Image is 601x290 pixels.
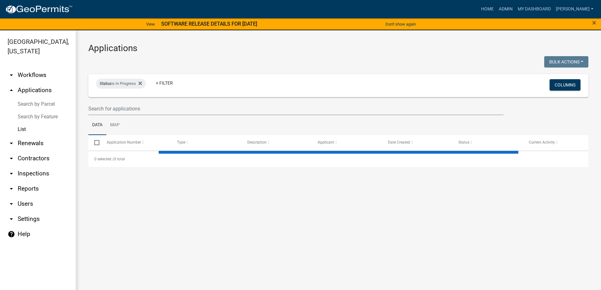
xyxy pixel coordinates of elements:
[8,185,15,192] i: arrow_drop_down
[88,115,106,135] a: Data
[241,135,312,150] datatable-header-cell: Description
[312,135,382,150] datatable-header-cell: Applicant
[8,86,15,94] i: arrow_drop_up
[8,200,15,208] i: arrow_drop_down
[100,135,171,150] datatable-header-cell: Application Number
[94,157,114,161] span: 0 selected /
[8,71,15,79] i: arrow_drop_down
[382,135,452,150] datatable-header-cell: Date Created
[8,139,15,147] i: arrow_drop_down
[553,3,596,15] a: [PERSON_NAME]
[151,77,178,89] a: + Filter
[523,135,593,150] datatable-header-cell: Current Activity
[515,3,553,15] a: My Dashboard
[592,18,596,27] span: ×
[144,19,157,29] a: View
[88,102,504,115] input: Search for applications
[100,81,111,86] span: Status
[88,43,588,54] h3: Applications
[318,140,334,145] span: Applicant
[458,140,469,145] span: Status
[544,56,588,68] button: Bulk Actions
[452,135,523,150] datatable-header-cell: Status
[8,230,15,238] i: help
[247,140,267,145] span: Description
[161,21,257,27] strong: SOFTWARE RELEASE DETAILS FOR [DATE]
[171,135,241,150] datatable-header-cell: Type
[479,3,496,15] a: Home
[107,140,141,145] span: Application Number
[496,3,515,15] a: Admin
[388,140,410,145] span: Date Created
[88,135,100,150] datatable-header-cell: Select
[592,19,596,27] button: Close
[96,79,146,89] div: is In Progress
[529,140,555,145] span: Current Activity
[8,155,15,162] i: arrow_drop_down
[8,215,15,223] i: arrow_drop_down
[550,79,580,91] button: Columns
[383,19,418,29] button: Don't show again
[106,115,123,135] a: Map
[8,170,15,177] i: arrow_drop_down
[177,140,185,145] span: Type
[88,151,588,167] div: 0 total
